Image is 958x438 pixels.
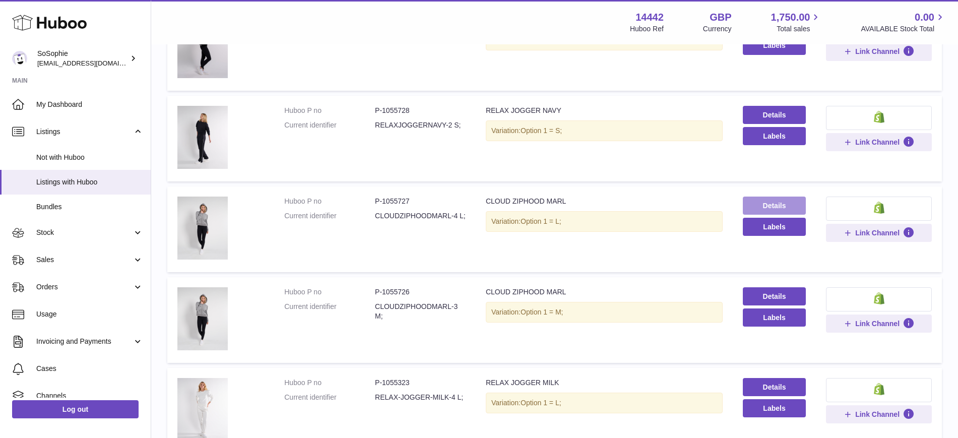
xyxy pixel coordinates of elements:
span: 0.00 [915,11,934,24]
dt: Huboo P no [284,197,375,206]
dd: P-1055726 [375,287,466,297]
span: Not with Huboo [36,153,143,162]
img: internalAdmin-14442@internal.huboo.com [12,51,27,66]
strong: GBP [710,11,731,24]
div: Currency [703,24,732,34]
dd: CLOUDZIPHOODMARL-4 L; [375,211,466,221]
a: 1,750.00 Total sales [771,11,822,34]
div: Variation: [486,302,723,323]
span: Link Channel [855,410,900,419]
span: Bundles [36,202,143,212]
div: Variation: [486,211,723,232]
span: Total sales [777,24,821,34]
div: Huboo Ref [630,24,664,34]
a: Details [743,287,806,305]
span: Option 1 = L; [521,217,561,225]
dt: Huboo P no [284,378,375,388]
a: Log out [12,400,139,418]
dd: P-1055323 [375,378,466,388]
span: Stock [36,228,133,237]
a: 0.00 AVAILABLE Stock Total [861,11,946,34]
div: CLOUD ZIPHOOD MARL [486,197,723,206]
img: CLOUD ZIPHOOD MARL [177,197,228,260]
span: Listings with Huboo [36,177,143,187]
button: Link Channel [826,315,932,333]
dt: Current identifier [284,211,375,221]
span: Usage [36,309,143,319]
span: Link Channel [855,228,900,237]
dt: Huboo P no [284,287,375,297]
button: Labels [743,218,806,236]
button: Link Channel [826,405,932,423]
dd: P-1055727 [375,197,466,206]
img: shopify-small.png [874,292,884,304]
img: shopify-small.png [874,383,884,395]
span: Invoicing and Payments [36,337,133,346]
span: Channels [36,391,143,401]
span: Listings [36,127,133,137]
div: SoSophie [37,49,128,68]
span: Option 1 = M; [521,308,563,316]
span: 1,750.00 [771,11,810,24]
button: Labels [743,308,806,327]
span: Link Channel [855,319,900,328]
span: Cases [36,364,143,373]
span: Orders [36,282,133,292]
span: Option 1 = L; [521,399,561,407]
div: RELAX JOGGER MILK [486,378,723,388]
span: AVAILABLE Stock Total [861,24,946,34]
div: Variation: [486,393,723,413]
button: Link Channel [826,224,932,242]
dt: Current identifier [284,302,375,321]
button: Labels [743,399,806,417]
dd: RELAX-JOGGER-MILK-4 L; [375,393,466,402]
div: CLOUD ZIPHOOD MARL [486,287,723,297]
img: CLOUD ZIPHOOD MARL [177,287,228,350]
dt: Current identifier [284,393,375,402]
a: Details [743,378,806,396]
img: shopify-small.png [874,202,884,214]
span: Sales [36,255,133,265]
dd: CLOUDZIPHOODMARL-3 M; [375,302,466,321]
span: [EMAIL_ADDRESS][DOMAIN_NAME] [37,59,148,67]
strong: 14442 [635,11,664,24]
span: My Dashboard [36,100,143,109]
a: Details [743,197,806,215]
